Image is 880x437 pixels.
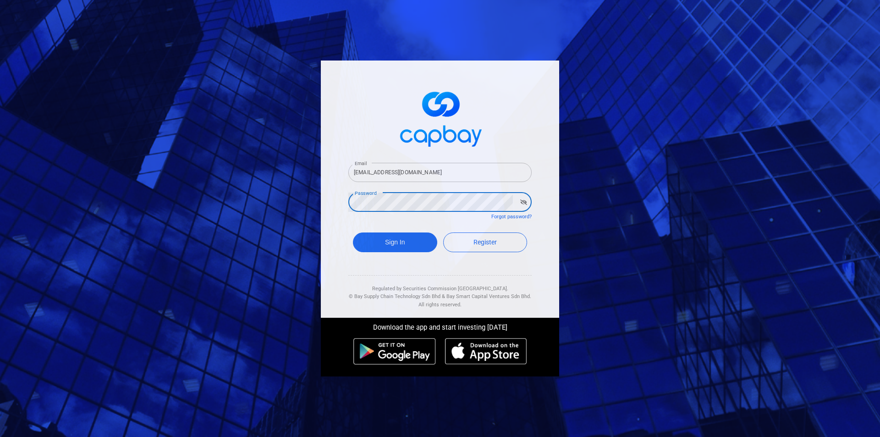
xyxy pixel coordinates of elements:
[394,83,486,152] img: logo
[355,160,367,167] label: Email
[314,318,566,333] div: Download the app and start investing [DATE]
[348,276,532,309] div: Regulated by Securities Commission [GEOGRAPHIC_DATA]. & All rights reserved.
[349,293,440,299] span: © Bay Supply Chain Technology Sdn Bhd
[446,293,531,299] span: Bay Smart Capital Ventures Sdn Bhd.
[473,238,497,246] span: Register
[355,190,377,197] label: Password
[353,232,437,252] button: Sign In
[491,214,532,220] a: Forgot password?
[443,232,528,252] a: Register
[445,338,527,365] img: ios
[353,338,436,365] img: android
